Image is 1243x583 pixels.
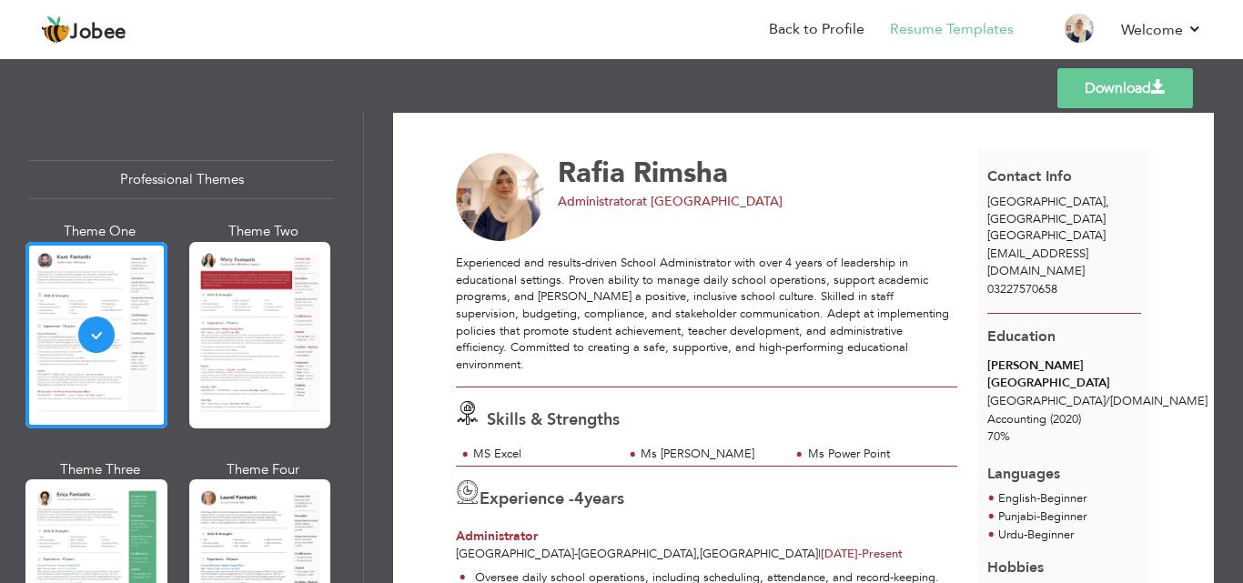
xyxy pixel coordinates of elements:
div: [GEOGRAPHIC_DATA] [977,194,1151,245]
span: - [1036,490,1040,507]
img: jobee.io [41,15,70,45]
span: [DATE] [821,546,862,562]
span: Rafia [558,154,625,192]
div: Ms Power Point [808,446,947,463]
div: Theme Three [29,460,171,479]
a: Back to Profile [769,19,864,40]
span: 03227570658 [987,281,1057,297]
span: [GEOGRAPHIC_DATA] [456,546,574,562]
span: [GEOGRAPHIC_DATA] [578,546,696,562]
span: [GEOGRAPHIC_DATA] [700,546,818,562]
div: [PERSON_NAME][GEOGRAPHIC_DATA] [987,357,1141,391]
span: - [574,546,578,562]
span: - [1024,527,1027,543]
span: 4 [574,488,584,510]
span: Accounting [987,411,1046,427]
div: Experienced and results-driven School Administrator with over 4 years of leadership in educationa... [456,255,957,373]
div: Professional Themes [29,160,334,199]
span: Contact Info [987,166,1072,186]
span: Jobee [70,23,126,43]
span: , [696,546,700,562]
div: Ms [PERSON_NAME] [641,446,780,463]
span: (2020) [1050,411,1081,427]
span: at [GEOGRAPHIC_DATA] [636,193,783,210]
span: [GEOGRAPHIC_DATA] [987,227,1106,244]
div: Theme One [29,222,171,241]
img: Profile Img [1065,14,1094,43]
span: Rimsha [633,154,728,192]
a: Resume Templates [890,19,1014,40]
span: Skills & Strengths [487,408,620,431]
a: Download [1057,68,1193,108]
div: Theme Two [193,222,335,241]
div: Theme Four [193,460,335,479]
span: Present [821,546,903,562]
span: Administrator [456,528,538,545]
span: Urdu [998,527,1024,543]
span: - [858,546,862,562]
span: Administrator [558,193,636,210]
li: Beginner [998,490,1086,508]
span: [EMAIL_ADDRESS][DOMAIN_NAME] [987,246,1088,279]
span: 70% [987,428,1010,445]
span: Experience - [480,488,574,510]
img: No image [456,153,545,242]
div: MS Excel [473,446,612,463]
span: [GEOGRAPHIC_DATA] [DOMAIN_NAME] [987,393,1208,409]
label: years [574,488,624,511]
span: | [818,546,821,562]
li: Beginner [998,508,1086,527]
span: - [1036,508,1040,525]
span: Hobbies [987,558,1044,578]
span: Punjabi [998,508,1036,525]
li: Beginner [998,527,1086,545]
span: / [1106,393,1110,409]
span: [GEOGRAPHIC_DATA] [987,194,1106,210]
span: , [1106,194,1109,210]
a: Jobee [41,15,126,45]
span: English [998,490,1036,507]
a: Welcome [1121,19,1202,41]
span: Education [987,327,1056,347]
span: Languages [987,450,1060,485]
